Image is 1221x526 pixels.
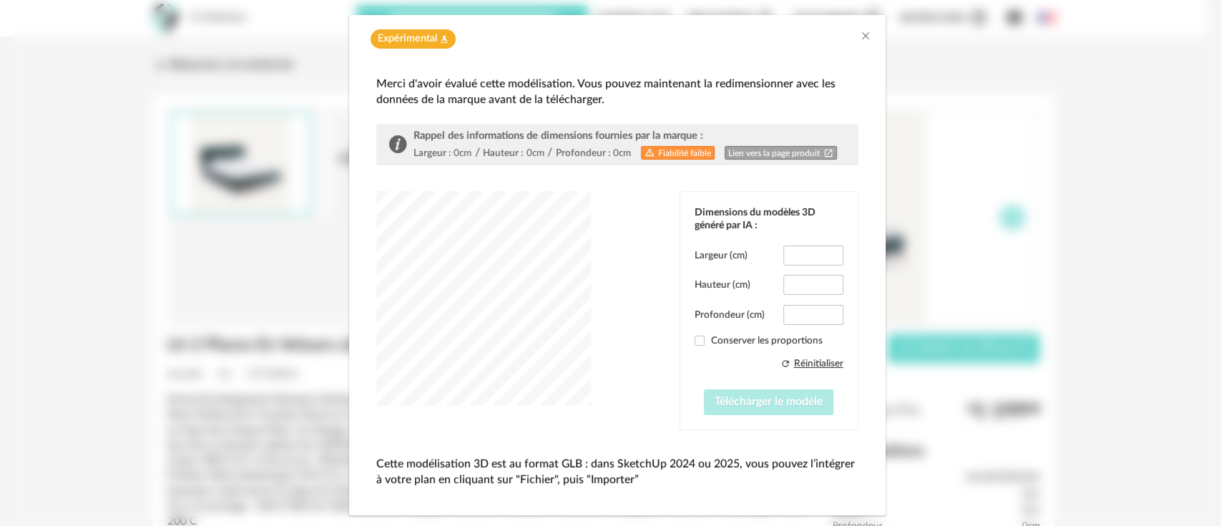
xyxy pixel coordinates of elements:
button: Close [860,29,871,44]
span: Télécharger le modèle [715,396,823,407]
div: 0cm [613,147,631,160]
span: Flask icon [440,32,448,46]
div: Largeur : [413,147,451,160]
label: Largeur (cm) [695,249,747,262]
label: Profondeur (cm) [695,308,765,321]
label: Conserver les proportions [695,334,843,347]
p: Cette modélisation 3D est au format GLB : dans SketchUp 2024 ou 2025, vous pouvez l’intégrer à vo... [376,456,858,488]
label: Hauteur (cm) [695,278,750,291]
div: Dimensions du modèles 3D généré par IA : [695,206,843,232]
div: dialog [349,15,886,515]
div: Profondeur : [556,147,610,160]
span: Alert Outline icon [644,147,654,157]
div: Fiabilité faible [641,146,715,160]
span: Refresh icon [780,357,790,370]
div: Réinitialiser [794,357,843,370]
span: Open In New icon [823,147,833,158]
a: Lien vers la page produitOpen In New icon [725,146,838,160]
div: 0cm [526,147,544,160]
div: 0cm [453,147,471,160]
button: Télécharger le modèle [704,389,833,415]
span: Expérimental [378,32,437,46]
div: Hauteur : [483,147,523,160]
div: / [475,146,480,160]
div: Merci d'avoir évalué cette modélisation. Vous pouvez maintenant la redimensionner avec les donnée... [376,76,858,108]
span: Rappel des informations de dimensions fournies par la marque : [413,130,703,141]
div: / [547,146,552,160]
